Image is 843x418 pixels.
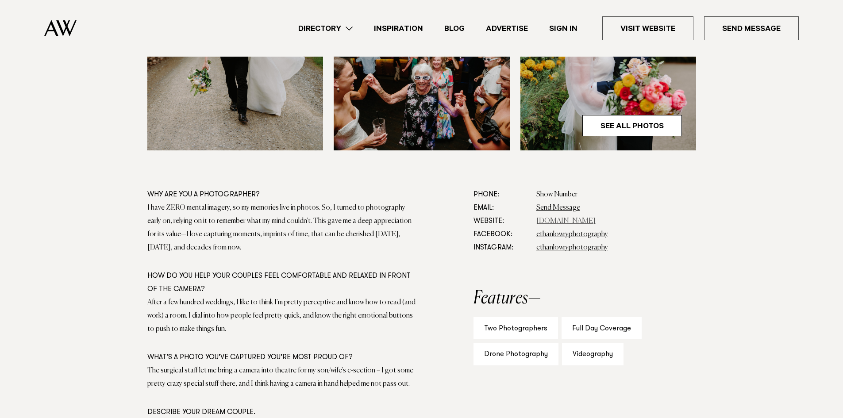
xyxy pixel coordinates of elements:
[475,23,539,35] a: Advertise
[473,228,529,241] dt: Facebook:
[44,20,77,36] img: Auckland Weddings Logo
[536,204,580,211] a: Send Message
[147,269,416,296] div: How do you help your couples feel comfortable and relaxed in front of the camera?
[704,16,799,40] a: Send Message
[147,364,416,391] div: The surgical staff let me bring a camera into theatre for my son/wife's c-section – I got some pr...
[473,290,696,307] h2: Features
[147,296,416,336] div: After a few hundred weddings, I like to think I'm pretty perceptive and know how to read (and wor...
[473,317,558,340] div: Two Photographers
[602,16,693,40] a: Visit Website
[562,343,624,365] div: Videography
[536,191,577,198] a: Show Number
[562,317,642,340] div: Full Day Coverage
[539,23,588,35] a: Sign In
[473,343,558,365] div: Drone Photography
[473,201,529,215] dt: Email:
[147,351,416,364] div: What’s a photo you’ve captured you’re most proud of?
[582,115,682,136] a: See All Photos
[434,23,475,35] a: Blog
[473,241,529,254] dt: Instagram:
[473,215,529,228] dt: Website:
[536,244,608,251] a: ethanlowryphotography
[147,188,416,201] div: Why are you a photographer?
[363,23,434,35] a: Inspiration
[288,23,363,35] a: Directory
[536,218,596,225] a: [DOMAIN_NAME]
[536,231,608,238] a: ethanlowryphotography
[147,201,416,254] div: I have ZERO mental imagery, so my memories live in photos. So, I turned to photography early on, ...
[473,188,529,201] dt: Phone:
